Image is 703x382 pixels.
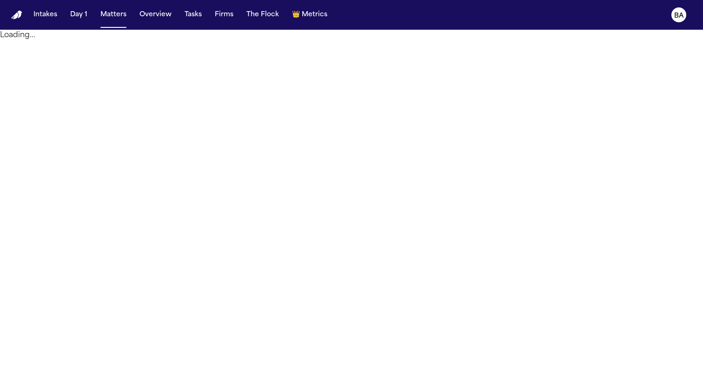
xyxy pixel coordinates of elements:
[11,11,22,19] a: Home
[243,6,283,23] button: The Flock
[11,11,22,19] img: Finch Logo
[66,6,91,23] button: Day 1
[211,6,237,23] button: Firms
[97,6,130,23] button: Matters
[30,6,61,23] button: Intakes
[136,6,175,23] button: Overview
[181,6,206,23] button: Tasks
[288,6,331,23] button: crownMetrics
